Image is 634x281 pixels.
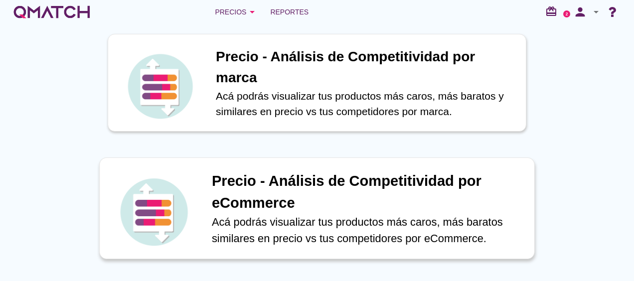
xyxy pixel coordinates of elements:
[216,88,516,120] p: Acá podrás visualizar tus productos más caros, más baratos y similares en precio vs tus competido...
[207,2,266,22] button: Precios
[590,6,602,18] i: arrow_drop_down
[94,34,540,132] a: iconPrecio - Análisis de Competitividad por marcaAcá podrás visualizar tus productos más caros, m...
[570,5,590,19] i: person
[566,11,568,16] text: 2
[212,214,524,247] p: Acá podrás visualizar tus productos más caros, más baratos similares en precio vs tus competidore...
[94,159,540,257] a: iconPrecio - Análisis de Competitividad por eCommerceAcá podrás visualizar tus productos más caro...
[266,2,313,22] a: Reportes
[563,10,570,17] a: 2
[270,6,309,18] span: Reportes
[212,170,524,214] h1: Precio - Análisis de Competitividad por eCommerce
[12,2,92,22] a: white-qmatch-logo
[246,6,258,18] i: arrow_drop_down
[545,5,561,17] i: redeem
[118,175,190,248] img: icon
[215,6,258,18] div: Precios
[216,46,516,88] h1: Precio - Análisis de Competitividad por marca
[125,51,195,121] img: icon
